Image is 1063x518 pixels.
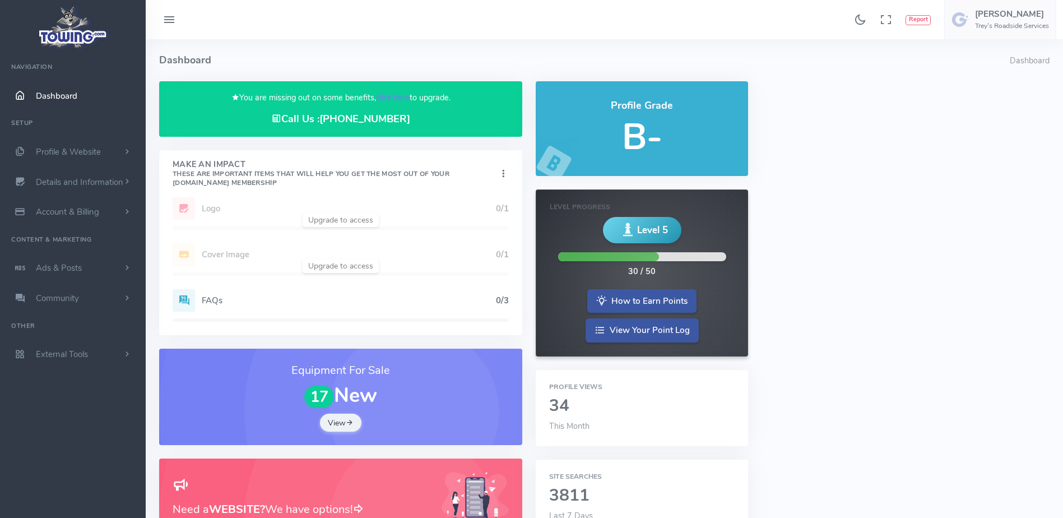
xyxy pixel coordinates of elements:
[376,92,410,103] a: click here
[951,11,969,29] img: user-image
[906,15,931,25] button: Report
[549,487,735,505] h2: 3811
[549,420,589,432] span: This Month
[36,206,99,218] span: Account & Billing
[35,3,111,51] img: logo
[173,362,509,379] h3: Equipment For Sale
[975,22,1049,30] h6: Trey's Roadside Services
[549,100,735,112] h4: Profile Grade
[628,266,656,278] div: 30 / 50
[637,223,668,237] span: Level 5
[36,177,123,188] span: Details and Information
[304,386,335,409] span: 17
[975,10,1049,18] h5: [PERSON_NAME]
[549,473,735,480] h6: Site Searches
[36,146,101,158] span: Profile & Website
[173,385,509,408] h1: New
[173,169,449,187] small: These are important items that will help you get the most out of your [DOMAIN_NAME] Membership
[36,262,82,274] span: Ads & Posts
[549,383,735,391] h6: Profile Views
[36,90,77,101] span: Dashboard
[319,112,410,126] a: [PHONE_NUMBER]
[173,113,509,125] h4: Call Us :
[496,296,509,305] h5: 0/3
[173,91,509,104] p: You are missing out on some benefits, to upgrade.
[587,289,697,313] a: How to Earn Points
[159,39,1010,81] h4: Dashboard
[1010,55,1050,67] li: Dashboard
[36,349,88,360] span: External Tools
[549,117,735,157] h5: B-
[36,293,79,304] span: Community
[173,501,428,518] h3: Need a We have options!
[550,203,734,211] h6: Level Progress
[202,296,496,305] h5: FAQs
[320,414,361,432] a: View
[209,502,265,517] b: WEBSITE?
[586,318,699,343] a: View Your Point Log
[549,397,735,415] h2: 34
[173,160,498,187] h4: Make An Impact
